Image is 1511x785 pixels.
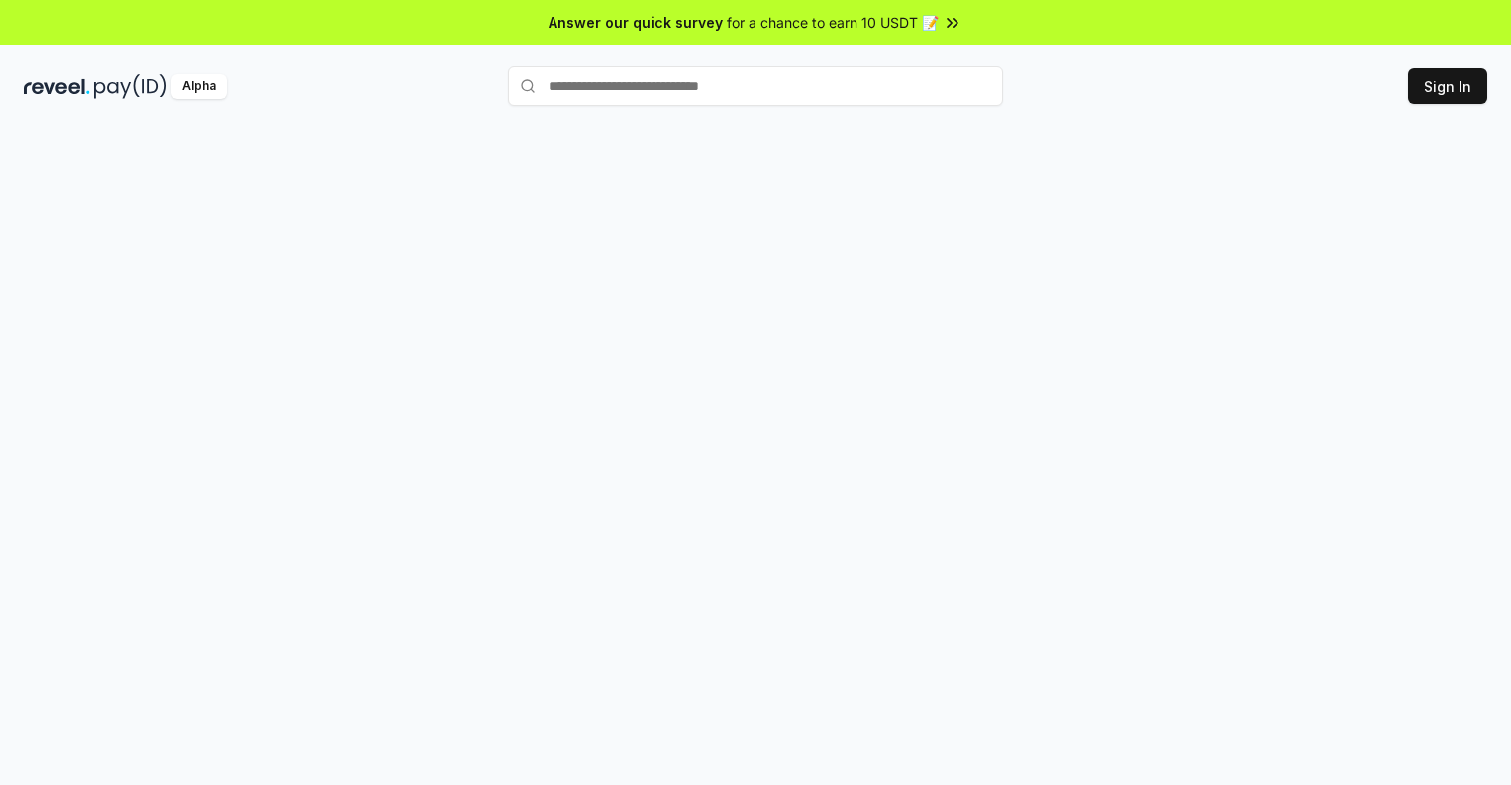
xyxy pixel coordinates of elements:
[24,74,90,99] img: reveel_dark
[727,12,939,33] span: for a chance to earn 10 USDT 📝
[549,12,723,33] span: Answer our quick survey
[94,74,167,99] img: pay_id
[171,74,227,99] div: Alpha
[1408,68,1487,104] button: Sign In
